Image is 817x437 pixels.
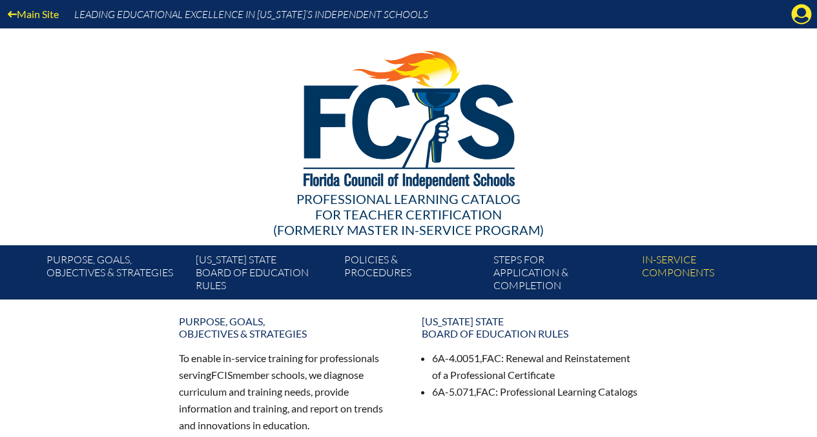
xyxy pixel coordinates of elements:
a: Purpose, goals,objectives & strategies [171,310,404,345]
svg: Manage account [791,4,812,25]
a: Steps forapplication & completion [488,250,637,300]
img: FCISlogo221.eps [275,28,542,205]
a: [US_STATE] StateBoard of Education rules [191,250,339,300]
span: FCIS [211,369,233,381]
li: 6A-4.0051, : Renewal and Reinstatement of a Professional Certificate [432,350,639,383]
a: [US_STATE] StateBoard of Education rules [414,310,646,345]
span: FAC [476,385,495,398]
a: Purpose, goals,objectives & strategies [41,250,190,300]
a: In-servicecomponents [637,250,785,300]
span: FAC [482,352,501,364]
li: 6A-5.071, : Professional Learning Catalogs [432,383,639,400]
a: Main Site [3,5,64,23]
span: for Teacher Certification [315,207,502,222]
a: Policies &Procedures [339,250,488,300]
p: To enable in-service training for professionals serving member schools, we diagnose curriculum an... [179,350,396,433]
div: Professional Learning Catalog (formerly Master In-service Program) [37,191,781,238]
